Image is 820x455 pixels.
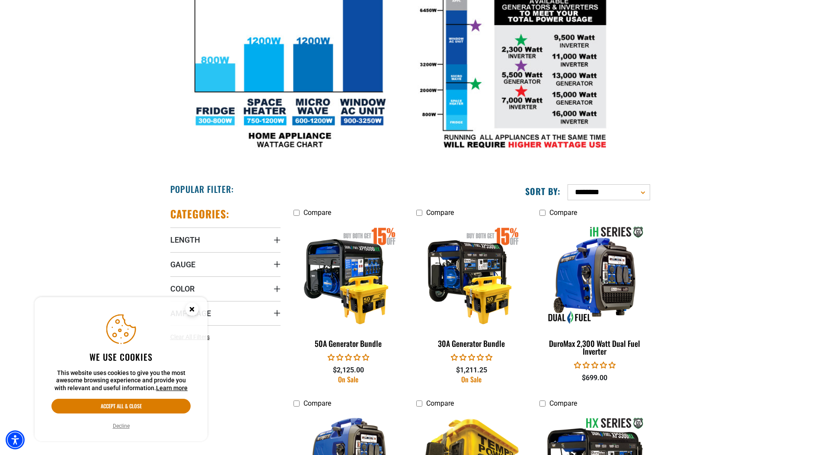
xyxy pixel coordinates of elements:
[170,227,281,252] summary: Length
[294,365,404,375] div: $2,125.00
[176,297,207,324] button: Close this option
[170,235,200,245] span: Length
[35,297,207,442] aside: Cookie Consent
[303,208,331,217] span: Compare
[525,186,561,197] label: Sort by:
[416,340,526,347] div: 30A Generator Bundle
[170,260,195,269] span: Gauge
[539,221,650,360] a: DuroMax 2,300 Watt Dual Fuel Inverter DuroMax 2,300 Watt Dual Fuel Inverter
[170,284,195,294] span: Color
[549,399,577,407] span: Compare
[170,207,230,221] h2: Categories:
[303,399,331,407] span: Compare
[170,301,281,325] summary: Amperage
[426,208,454,217] span: Compare
[574,361,616,369] span: 0.00 stars
[416,365,526,375] div: $1,211.25
[156,385,188,391] a: This website uses cookies to give you the most awesome browsing experience and provide you with r...
[170,252,281,276] summary: Gauge
[51,369,191,392] p: This website uses cookies to give you the most awesome browsing experience and provide you with r...
[416,376,526,383] div: On Sale
[426,399,454,407] span: Compare
[170,276,281,301] summary: Color
[51,399,191,413] button: Accept all & close
[417,225,526,325] img: 30A Generator Bundle
[539,340,650,355] div: DuroMax 2,300 Watt Dual Fuel Inverter
[51,351,191,362] h2: We use cookies
[294,221,404,352] a: 50A Generator Bundle 50A Generator Bundle
[328,353,369,362] span: 0.00 stars
[170,183,234,195] h2: Popular Filter:
[540,225,649,325] img: DuroMax 2,300 Watt Dual Fuel Inverter
[6,430,25,449] div: Accessibility Menu
[539,373,650,383] div: $699.00
[110,422,132,430] button: Decline
[294,225,403,325] img: 50A Generator Bundle
[294,340,404,347] div: 50A Generator Bundle
[451,353,492,362] span: 0.00 stars
[294,376,404,383] div: On Sale
[416,221,526,352] a: 30A Generator Bundle 30A Generator Bundle
[549,208,577,217] span: Compare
